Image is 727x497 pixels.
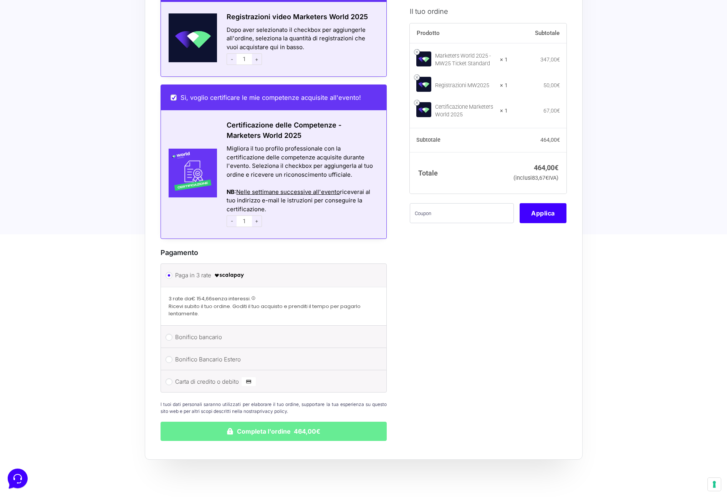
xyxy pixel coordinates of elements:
[82,95,141,101] a: Apri Centro Assistenza
[171,94,177,101] input: Sì, voglio certificare le mie competenze acquisite all'evento!
[161,247,387,258] h3: Pagamento
[161,401,387,415] p: I tuoi dati personali saranno utilizzati per elaborare il tuo ordine, supportare la tua esperienz...
[23,257,36,264] p: Home
[6,6,129,18] h2: Ciao da Marketers 👋
[410,6,566,16] h3: Il tuo ordine
[25,43,40,58] img: dark
[708,478,721,491] button: Le tue preferenze relative al consenso per le tecnologie di tracciamento
[237,215,252,227] input: 1
[557,56,560,63] span: €
[6,247,53,264] button: Home
[416,102,431,117] img: Certificazione Marketers World 2025
[416,51,431,66] img: Marketers World 2025 - MW25 Ticket Standard
[50,69,113,75] span: Inizia una conversazione
[557,82,560,88] span: €
[500,107,508,114] strong: × 1
[227,144,377,179] div: Migliora il tuo profilo professionale con la certificazione delle competenze acquisite durante l'...
[557,136,560,142] span: €
[227,13,368,21] span: Registrazioni video Marketers World 2025
[6,467,29,490] iframe: Customerly Messenger Launcher
[410,203,514,223] input: Coupon
[534,164,558,172] bdi: 464,00
[17,112,126,119] input: Cerca un articolo...
[227,121,341,139] span: Certificazione delle Competenze - Marketers World 2025
[532,175,548,181] span: 83,67
[543,82,560,88] bdi: 50,00
[555,164,558,172] span: €
[227,53,237,65] span: -
[410,128,508,152] th: Subtotale
[242,377,256,386] img: Carta di credito o debito
[252,53,262,65] span: +
[236,188,340,195] span: Nelle settimane successive all'evento
[37,43,52,58] img: dark
[227,179,377,188] div: Azioni del messaggio
[557,107,560,113] span: €
[66,257,87,264] p: Messaggi
[53,247,101,264] button: Messaggi
[175,270,370,281] label: Paga in 3 rate
[410,152,508,193] th: Totale
[257,408,287,414] a: privacy policy
[12,65,141,80] button: Inizia una conversazione
[540,56,560,63] bdi: 347,00
[545,175,548,181] span: €
[118,257,129,264] p: Aiuto
[214,271,245,280] img: scalapay-logo-black.png
[12,95,60,101] span: Trova una risposta
[252,215,262,227] span: +
[175,376,370,388] label: Carta di credito o debito
[435,103,495,118] div: Certificazione Marketers World 2025
[410,23,508,43] th: Prodotto
[181,94,361,101] span: Sì, voglio certificare le mie competenze acquisite all'evento!
[513,175,558,181] small: (inclusi IVA)
[227,188,377,214] div: : riceverai al tuo indirizzo e-mail le istruzioni per conseguire la certificazione.
[435,81,495,89] div: Registrazioni MW2025
[161,422,387,441] button: Completa l'ordine 464,00€
[540,136,560,142] bdi: 464,00
[175,354,370,365] label: Bonifico Bancario Estero
[508,23,567,43] th: Subtotale
[416,77,431,92] img: Registrazioni MW2025
[217,26,386,67] div: Dopo aver selezionato il checkbox per aggiungerle all'ordine, seleziona la quantità di registrazi...
[227,188,235,195] strong: NB
[161,149,217,197] img: Certificazione-MW24-300x300-1.jpg
[100,247,147,264] button: Aiuto
[12,31,65,37] span: Le tue conversazioni
[520,203,566,223] button: Applica
[227,215,237,227] span: -
[500,56,508,64] strong: × 1
[237,53,252,65] input: 1
[435,52,495,68] div: Marketers World 2025 - MW25 Ticket Standard
[175,331,370,343] label: Bonifico bancario
[543,107,560,113] bdi: 67,00
[12,43,28,58] img: dark
[500,81,508,89] strong: × 1
[161,13,217,62] img: Schermata-2022-04-11-alle-18.28.41.png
